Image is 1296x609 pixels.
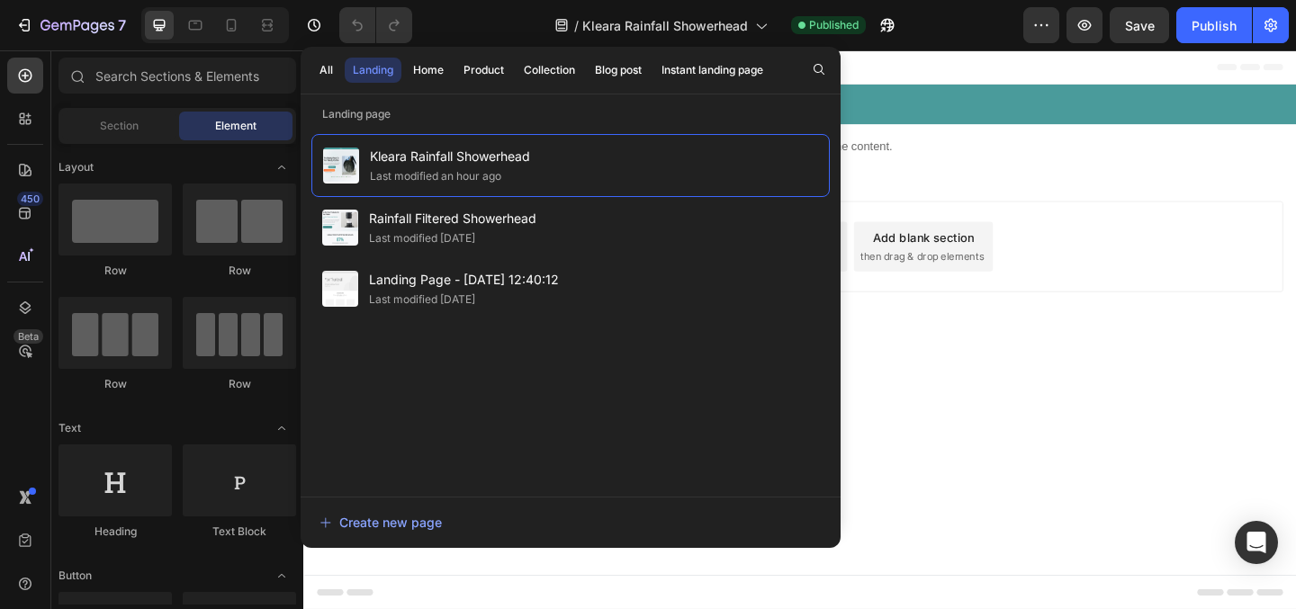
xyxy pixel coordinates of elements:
div: Collection [524,62,575,78]
span: Kleara Rainfall Showerhead [370,146,530,167]
span: Rainfall Filtered Showerhead [369,208,536,229]
button: Publish [1176,7,1252,43]
div: Last modified [DATE] [369,291,475,309]
div: Create new page [319,513,442,532]
input: Search Sections & Elements [58,58,296,94]
div: Undo/Redo [339,7,412,43]
button: Blog post [587,58,650,83]
span: Text [58,420,81,436]
div: Last modified [DATE] [369,229,475,247]
div: Text Block [183,524,296,540]
span: / [574,16,579,35]
div: Beta [13,329,43,344]
img: gempages_572648250075514080-8ea4b3ff-534e-4bf1-aacb-3e87d1995409.png [503,48,577,69]
span: Toggle open [267,561,296,590]
button: Save [1110,7,1169,43]
button: Product [455,58,512,83]
div: Choose templates [346,193,455,212]
div: Heading [58,524,172,540]
button: All [311,58,341,83]
button: Instant landing page [653,58,771,83]
span: inspired by CRO experts [337,216,461,232]
button: 7 [7,7,134,43]
div: Instant landing page [661,62,763,78]
div: Landing [353,62,393,78]
p: Landing page [301,105,841,123]
div: Product [463,62,504,78]
div: Publish [1192,16,1237,35]
div: Generate layout [488,193,582,212]
span: Save [1125,18,1155,33]
div: Open Intercom Messenger [1235,521,1278,564]
div: Row [58,376,172,392]
span: Published [809,17,859,33]
button: Home [405,58,452,83]
div: 450 [17,192,43,206]
span: Section [100,118,139,134]
span: Element [215,118,256,134]
span: Toggle open [267,414,296,443]
span: Add section [498,154,583,173]
div: Home [413,62,444,78]
div: Blog post [595,62,642,78]
span: Toggle open [267,153,296,182]
button: Landing [345,58,401,83]
span: Layout [58,159,94,175]
div: Row [58,263,172,279]
span: from URL or image [485,216,581,232]
span: Landing Page - [DATE] 12:40:12 [369,269,559,291]
button: Collection [516,58,583,83]
div: All [319,62,333,78]
div: Add blank section [619,193,729,212]
div: Row [183,376,296,392]
div: Row [183,263,296,279]
span: then drag & drop elements [606,216,740,232]
div: Last modified an hour ago [370,167,501,185]
button: Create new page [319,505,823,541]
span: Button [58,568,92,584]
p: 7 [118,14,126,36]
span: Kleara Rainfall Showerhead [582,16,748,35]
